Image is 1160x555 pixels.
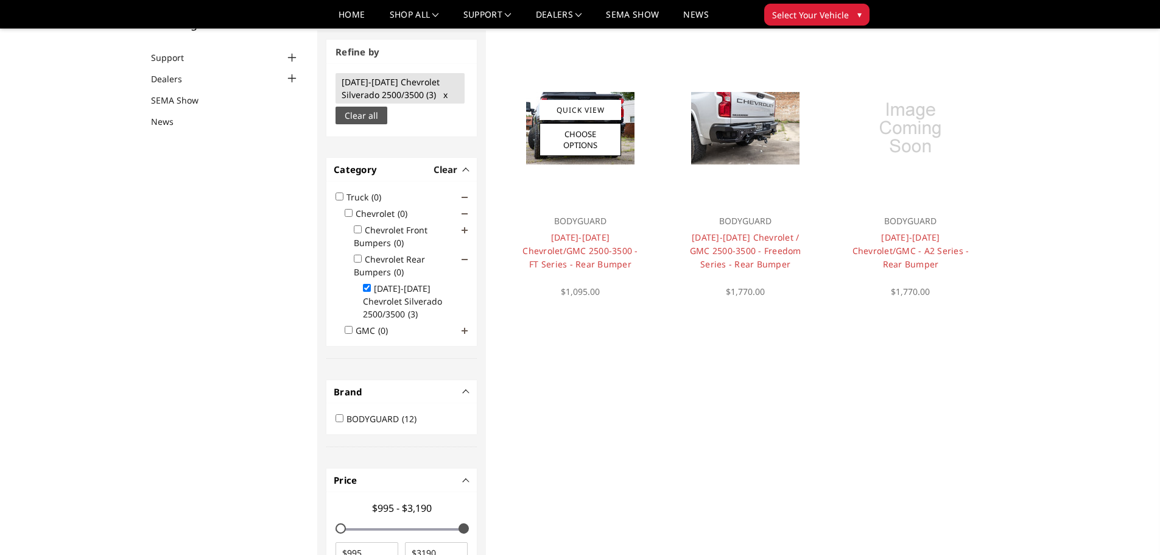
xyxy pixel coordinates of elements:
[463,389,469,395] button: -
[326,40,477,65] h3: Refine by
[371,191,381,203] span: (0)
[394,266,404,278] span: (0)
[151,94,214,107] a: SEMA Show
[891,286,930,297] span: $1,770.00
[462,328,468,334] span: Click to show/hide children
[726,286,765,297] span: $1,770.00
[874,91,947,164] img: ProductDefault.gif
[540,123,621,156] a: Choose Options
[334,163,469,177] h4: Category
[683,10,708,28] a: News
[849,214,972,228] p: BODYGUARD
[772,9,849,21] span: Select Your Vehicle
[764,4,870,26] button: Select Your Vehicle
[151,72,197,85] a: Dealers
[151,51,199,64] a: Support
[339,10,365,28] a: Home
[561,286,600,297] span: $1,095.00
[334,385,469,399] h4: Brand
[390,10,439,28] a: shop all
[394,237,404,249] span: (0)
[462,211,468,217] span: Click to show/hide children
[345,110,378,121] span: Clear all
[463,166,469,172] button: -
[354,224,427,249] label: Chevrolet Front Bumpers
[463,477,469,483] button: -
[434,163,457,175] span: Clear
[334,473,469,487] h4: Price
[354,253,425,278] label: Chevrolet Rear Bumpers
[462,227,468,233] span: Click to show/hide children
[151,115,189,128] a: News
[606,10,659,28] a: SEMA Show
[342,76,448,101] span: [DATE]-[DATE] Chevrolet Silverado 2500/3500 (3) x
[462,194,468,200] span: Click to show/hide children
[346,191,388,203] label: Truck
[540,100,621,120] a: Quick View
[363,283,442,320] label: [DATE]-[DATE] Chevrolet Silverado 2500/3500
[852,232,969,270] a: [DATE]-[DATE] Chevrolet/GMC - A2 Series - Rear Bumper
[378,325,388,336] span: (0)
[857,8,862,21] span: ▾
[522,232,638,270] a: [DATE]-[DATE] Chevrolet/GMC 2500-3500 - FT Series - Rear Bumper
[346,413,424,425] label: BODYGUARD
[684,214,807,228] p: BODYGUARD
[151,18,300,29] h5: Web Pages
[402,413,417,425] span: (12)
[462,256,468,263] span: Click to show/hide children
[463,10,511,28] a: Support
[356,208,415,219] label: Chevrolet
[1099,497,1160,555] iframe: Chat Widget
[536,10,582,28] a: Dealers
[398,208,407,219] span: (0)
[690,232,801,270] a: [DATE]-[DATE] Chevrolet / GMC 2500-3500 - Freedom Series - Rear Bumper
[519,214,641,228] p: BODYGUARD
[356,325,395,336] label: GMC
[408,308,418,320] span: (3)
